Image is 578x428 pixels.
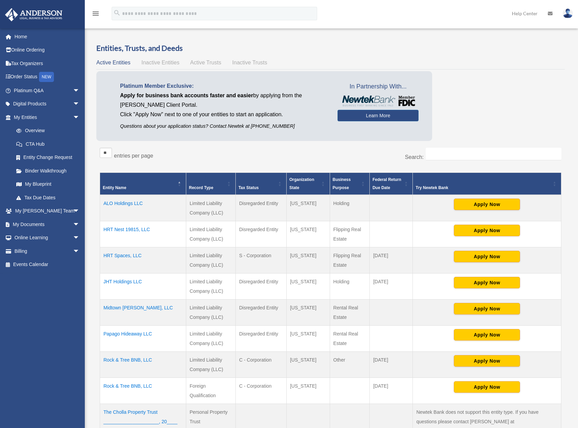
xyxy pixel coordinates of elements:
[5,218,90,231] a: My Documentsarrow_drop_down
[3,8,64,21] img: Anderson Advisors Platinum Portal
[100,195,186,221] td: ALO Holdings LLC
[286,378,330,404] td: [US_STATE]
[186,378,236,404] td: Foreign Qualification
[370,273,413,300] td: [DATE]
[286,195,330,221] td: [US_STATE]
[120,122,327,130] p: Questions about your application status? Contact Newtek at [PHONE_NUMBER]
[73,110,86,124] span: arrow_drop_down
[39,72,54,82] div: NEW
[330,173,370,195] th: Business Purpose: Activate to sort
[372,177,401,190] span: Federal Return Due Date
[73,84,86,98] span: arrow_drop_down
[92,12,100,18] a: menu
[454,303,520,314] button: Apply Now
[454,225,520,236] button: Apply Now
[341,96,415,106] img: NewtekBankLogoSM.png
[5,110,86,124] a: My Entitiesarrow_drop_down
[232,60,267,65] span: Inactive Trusts
[5,43,90,57] a: Online Ordering
[286,273,330,300] td: [US_STATE]
[96,60,130,65] span: Active Entities
[454,199,520,210] button: Apply Now
[330,273,370,300] td: Holding
[405,154,424,160] label: Search:
[186,300,236,326] td: Limited Liability Company (LLC)
[100,378,186,404] td: Rock & Tree BNB, LLC
[9,124,83,138] a: Overview
[338,110,419,121] a: Learn More
[235,221,286,247] td: Disregarded Entity
[113,9,121,17] i: search
[330,326,370,352] td: Rental Real Estate
[9,191,86,204] a: Tax Due Dates
[286,173,330,195] th: Organization State: Activate to sort
[330,195,370,221] td: Holding
[5,70,90,84] a: Order StatusNEW
[235,352,286,378] td: C - Corporation
[286,352,330,378] td: [US_STATE]
[100,352,186,378] td: Rock & Tree BNB, LLC
[416,184,551,192] div: Try Newtek Bank
[454,277,520,288] button: Apply Now
[454,251,520,262] button: Apply Now
[235,300,286,326] td: Disregarded Entity
[563,8,573,18] img: User Pic
[235,273,286,300] td: Disregarded Entity
[186,247,236,273] td: Limited Liability Company (LLC)
[454,355,520,367] button: Apply Now
[96,43,565,54] h3: Entities, Trusts, and Deeds
[73,231,86,245] span: arrow_drop_down
[330,247,370,273] td: Flipping Real Estate
[370,378,413,404] td: [DATE]
[235,378,286,404] td: C - Corporation
[286,300,330,326] td: [US_STATE]
[9,178,86,191] a: My Blueprint
[114,153,153,159] label: entries per page
[454,381,520,393] button: Apply Now
[100,247,186,273] td: HRT Spaces, LLC
[330,300,370,326] td: Rental Real Estate
[186,221,236,247] td: Limited Liability Company (LLC)
[189,185,213,190] span: Record Type
[370,352,413,378] td: [DATE]
[73,204,86,218] span: arrow_drop_down
[5,97,90,111] a: Digital Productsarrow_drop_down
[286,247,330,273] td: [US_STATE]
[103,185,126,190] span: Entity Name
[235,247,286,273] td: S - Corporation
[286,221,330,247] td: [US_STATE]
[186,273,236,300] td: Limited Liability Company (LLC)
[186,173,236,195] th: Record Type: Activate to sort
[370,173,413,195] th: Federal Return Due Date: Activate to sort
[5,231,90,245] a: Online Learningarrow_drop_down
[73,218,86,231] span: arrow_drop_down
[235,173,286,195] th: Tax Status: Activate to sort
[5,258,90,271] a: Events Calendar
[333,177,351,190] span: Business Purpose
[100,326,186,352] td: Papago Hideaway LLC
[5,30,90,43] a: Home
[141,60,179,65] span: Inactive Entities
[413,173,561,195] th: Try Newtek Bank : Activate to sort
[5,204,90,218] a: My [PERSON_NAME] Teamarrow_drop_down
[370,247,413,273] td: [DATE]
[186,195,236,221] td: Limited Liability Company (LLC)
[338,81,419,92] span: In Partnership With...
[73,97,86,111] span: arrow_drop_down
[235,326,286,352] td: Disregarded Entity
[186,326,236,352] td: Limited Liability Company (LLC)
[454,329,520,341] button: Apply Now
[5,57,90,70] a: Tax Organizers
[120,91,327,110] p: by applying from the [PERSON_NAME] Client Portal.
[190,60,221,65] span: Active Trusts
[100,173,186,195] th: Entity Name: Activate to invert sorting
[289,177,314,190] span: Organization State
[330,221,370,247] td: Flipping Real Estate
[330,352,370,378] td: Other
[9,151,86,164] a: Entity Change Request
[238,185,259,190] span: Tax Status
[235,195,286,221] td: Disregarded Entity
[120,110,327,119] p: Click "Apply Now" next to one of your entities to start an application.
[286,326,330,352] td: [US_STATE]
